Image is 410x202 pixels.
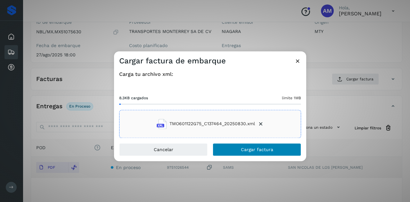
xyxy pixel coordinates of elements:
[119,56,226,66] h3: Cargar factura de embarque
[169,121,255,127] span: TMO601122G75_C137464_20250830.xml
[241,147,273,152] span: Cargar factura
[119,71,301,77] h4: Carga tu archivo xml:
[213,143,301,156] button: Cargar factura
[119,95,148,101] span: 8.3KB cargados
[154,147,173,152] span: Cancelar
[282,95,301,101] span: límite 1MB
[119,143,208,156] button: Cancelar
